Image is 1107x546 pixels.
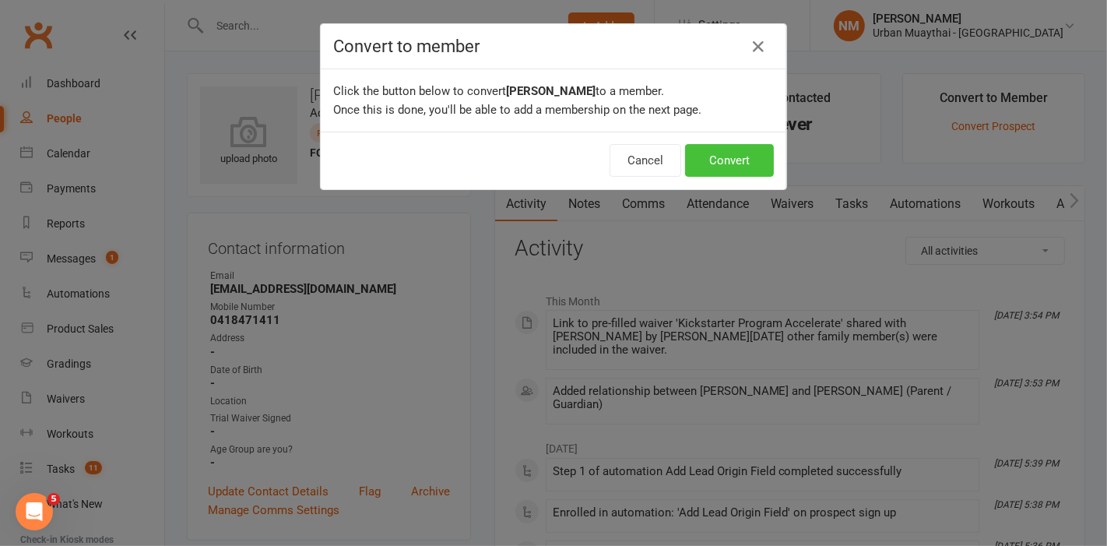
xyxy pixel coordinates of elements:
[506,84,596,98] b: [PERSON_NAME]
[685,144,774,177] button: Convert
[746,34,771,59] button: Close
[610,144,681,177] button: Cancel
[321,69,786,132] div: Click the button below to convert to a member. Once this is done, you'll be able to add a members...
[333,37,774,56] h4: Convert to member
[16,493,53,530] iframe: Intercom live chat
[47,493,60,505] span: 5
